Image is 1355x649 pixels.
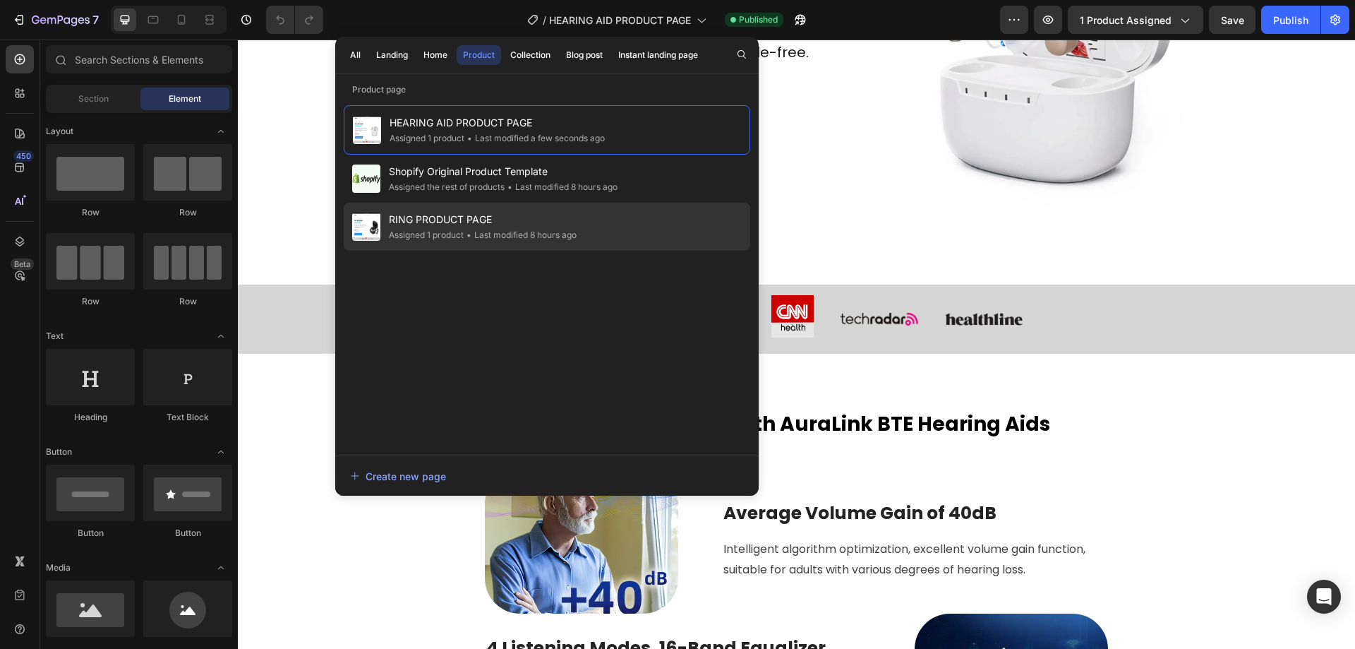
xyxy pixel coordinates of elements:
[350,469,446,484] div: Create new page
[389,211,577,228] span: RING PRODUCT PAGE
[507,181,512,192] span: •
[1080,13,1172,28] span: 1 product assigned
[1221,14,1244,26] span: Save
[46,446,72,458] span: Button
[46,206,135,219] div: Row
[344,45,367,65] button: All
[389,180,505,194] div: Assigned the rest of products
[549,13,691,28] span: HEARING AID PRODUCT PAGE
[376,49,408,61] div: Landing
[210,556,232,579] span: Toggle open
[612,45,704,65] button: Instant landing page
[248,596,588,621] strong: 4 Listening Modes, 16-Band Equalizer
[13,150,34,162] div: 450
[247,371,870,399] h2: Effortless Hearing with AuraLink BTE Hearing Aids
[46,330,64,343] span: Text
[162,81,582,102] p: 30% off sale ends [DATE] ⏳
[457,45,501,65] button: Product
[242,53,294,73] s: £113.00
[6,6,105,34] button: 7
[210,120,232,143] span: Toggle open
[390,131,464,145] div: Assigned 1 product
[160,138,402,196] a: Get 30% discount now
[46,125,73,138] span: Layout
[46,411,135,424] div: Heading
[486,500,869,541] p: Intelligent algorithm optimization, excellent volume gain function, suitable for adults with vari...
[739,13,778,26] span: Published
[1307,580,1341,614] div: Open Intercom Messenger
[1068,6,1203,34] button: 1 product assigned
[333,273,402,291] h2: As Seen In：
[390,114,605,131] span: HEARING AID PRODUCT PAGE
[389,228,464,242] div: Assigned 1 product
[603,273,680,286] img: gempages_580590206961320531-cf24c724-4f4b-4938-ba04-6888077fbde9.png
[707,273,785,286] img: gempages_580590206961320531-b8da0c69-450e-4e19-9b22-6c8f15ca138c.png
[92,11,99,28] p: 7
[534,256,576,298] img: gempages_580590206961320531-fc148d17-8be3-4046-9f40-ac98fdcad1d0.jpg
[349,462,745,490] button: Create new page
[543,13,546,28] span: /
[417,45,454,65] button: Home
[504,45,557,65] button: Collection
[505,180,618,194] div: Last modified 8 hours ago
[266,6,323,34] div: Undo/Redo
[350,49,361,61] div: All
[466,230,471,240] span: •
[247,429,440,574] img: gempages_580590206961320531-f2a97aa7-3059-41dc-a068-03a027523af4.png
[210,441,232,463] span: Toggle open
[464,228,577,242] div: Last modified 8 hours ago
[484,461,870,487] h2: Average Volume Gain of 40dB
[11,258,34,270] div: Beta
[618,49,698,61] div: Instant landing page
[1273,13,1308,28] div: Publish
[46,295,135,308] div: Row
[1261,6,1320,34] button: Publish
[429,263,507,287] img: gempages_580590206961320531-798d016e-6d0a-4636-82e1-075efd523fcc.svg
[46,45,232,73] input: Search Sections & Elements
[335,83,759,97] p: Product page
[560,45,609,65] button: Blog post
[78,93,109,105] span: Section
[183,155,380,179] p: Get 30% discount now
[143,411,232,424] div: Text Block
[143,527,232,540] div: Button
[143,206,232,219] div: Row
[46,561,71,574] span: Media
[370,45,414,65] button: Landing
[389,163,618,180] span: Shopify Original Product Template
[46,527,135,540] div: Button
[143,295,232,308] div: Row
[169,93,201,105] span: Element
[510,49,550,61] div: Collection
[467,133,472,143] span: •
[464,131,605,145] div: Last modified a few seconds ago
[463,49,495,61] div: Product
[238,40,1355,649] iframe: Design area
[1209,6,1255,34] button: Save
[423,49,447,61] div: Home
[162,48,230,76] span: £79.00
[566,49,603,61] div: Blog post
[210,325,232,347] span: Toggle open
